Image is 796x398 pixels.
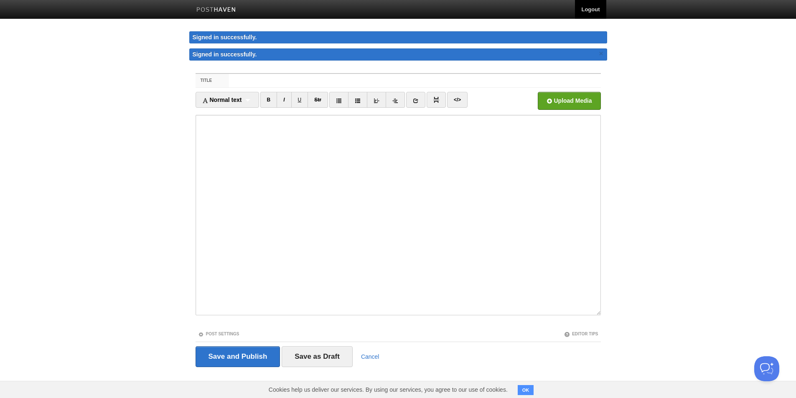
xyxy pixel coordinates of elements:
a: × [598,48,605,59]
a: Insert Read More [427,92,446,108]
a: Indent [386,92,405,108]
input: Save as Draft [282,346,353,367]
a: Ordered list [348,92,367,108]
img: pagebreak-icon.png [433,97,439,103]
a: CTRL+B [260,92,277,108]
a: CTRL+U [291,92,308,108]
a: CTRL+I [277,92,291,108]
a: Insert link [406,92,425,108]
a: Outdent [367,92,386,108]
label: Title [196,74,229,87]
a: Unordered list [329,92,348,108]
span: Cookies help us deliver our services. By using our services, you agree to our use of cookies. [260,381,516,398]
div: Signed in successfully. [189,31,607,43]
span: Signed in successfully. [193,51,257,58]
a: Edit HTML [447,92,468,108]
iframe: Help Scout Beacon - Open [754,356,779,381]
button: OK [518,385,534,395]
del: Str [314,97,321,103]
input: Save and Publish [196,346,280,367]
a: Post Settings [198,332,239,336]
a: Editor Tips [564,332,598,336]
a: Cancel [361,353,379,360]
span: Normal text [202,96,242,103]
img: Posthaven-bar [196,7,236,13]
